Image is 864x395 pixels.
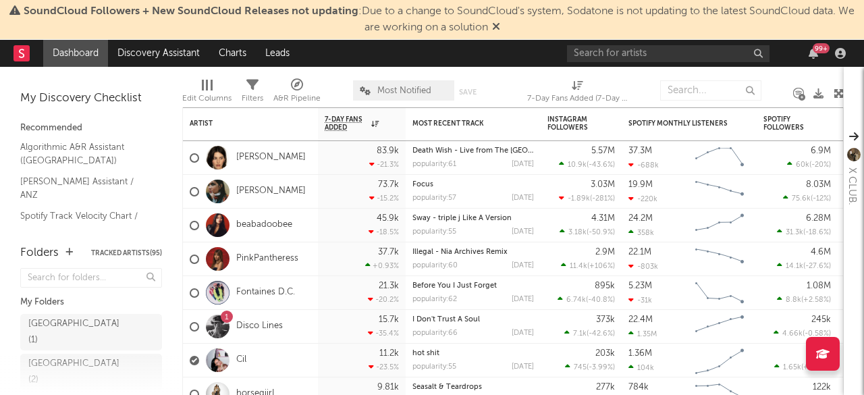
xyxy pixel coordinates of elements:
a: PinkPantheress [236,253,298,265]
div: ( ) [787,160,831,169]
div: Spotify Followers [763,115,811,132]
div: -220k [628,194,657,203]
input: Search for artists [567,45,769,62]
div: 37.3M [628,147,652,155]
a: Spotify Track Velocity Chart / AU [20,209,148,236]
div: Artist [190,120,291,128]
span: Dismiss [492,22,500,33]
span: +2.58 % [803,296,829,304]
div: 895k [595,282,615,290]
div: 73.7k [378,180,399,189]
div: [DATE] [512,161,534,168]
svg: Chart title [689,310,750,344]
div: Edit Columns [182,74,232,113]
a: Before You I Just Forget [412,282,497,290]
a: Algorithmic A&R Assistant ([GEOGRAPHIC_DATA]) [20,140,148,167]
div: 277k [596,383,615,392]
svg: Chart title [689,242,750,276]
button: Save [459,88,477,96]
div: 358k [628,228,654,237]
div: 19.9M [628,180,653,189]
input: Search for folders... [20,268,162,288]
a: beabadoobee [236,219,292,231]
div: 2.9M [595,248,615,257]
div: 5.23M [628,282,652,290]
div: 1.35M [628,330,657,338]
button: 99+ [809,48,818,59]
div: 1.36M [628,349,652,358]
div: ( ) [558,295,615,304]
span: -281 % [592,195,613,203]
div: 99 + [813,43,830,53]
span: Most Notified [377,86,431,95]
div: ( ) [564,329,615,338]
div: -803k [628,262,658,271]
a: Charts [209,40,256,67]
div: -18.5 % [369,228,399,236]
div: 45.9k [377,214,399,223]
svg: Chart title [689,209,750,242]
div: 122k [813,383,831,392]
div: 4.6M [811,248,831,257]
div: 11.2k [379,349,399,358]
span: 10.9k [568,161,587,169]
span: 8.8k [786,296,801,304]
span: +106 % [589,263,613,270]
div: Recommended [20,120,162,136]
div: [DATE] [512,363,534,371]
div: 37.7k [378,248,399,257]
div: ( ) [783,194,831,203]
div: [DATE] [512,296,534,303]
span: 745 [574,364,587,371]
svg: Chart title [689,141,750,175]
div: 83.9k [377,147,399,155]
div: popularity: 55 [412,363,456,371]
div: -23.5 % [369,363,399,371]
span: -1.89k [568,195,590,203]
div: ( ) [560,228,615,236]
div: 6.28M [806,214,831,223]
span: -18.6 % [805,229,829,236]
div: 7-Day Fans Added (7-Day Fans Added) [527,74,628,113]
div: 7-Day Fans Added (7-Day Fans Added) [527,90,628,107]
span: -0.58 % [805,330,829,338]
div: Edit Columns [182,90,232,107]
a: Focus [412,181,433,188]
div: -20.2 % [368,295,399,304]
div: I Don't Trust A Soul [412,316,534,323]
span: -27.6 % [805,263,829,270]
div: A&R Pipeline [273,90,321,107]
span: -50.9 % [589,229,613,236]
div: Death Wish - Live from The O2 Arena [412,147,534,155]
div: 24.2M [628,214,653,223]
div: Most Recent Track [412,120,514,128]
a: Fontaines D.C. [236,287,295,298]
div: A&R Pipeline [273,74,321,113]
span: -3.99 % [589,364,613,371]
div: -15.2 % [369,194,399,203]
div: 203k [595,349,615,358]
div: ( ) [777,261,831,270]
div: 9.81k [377,383,399,392]
span: 7-Day Fans Added [325,115,368,132]
div: 6.9M [811,147,831,155]
div: -688k [628,161,659,169]
span: 3.18k [568,229,587,236]
span: +3.45 % [803,364,829,371]
div: ( ) [774,363,831,371]
div: 8.03M [806,180,831,189]
div: 3.03M [591,180,615,189]
a: [GEOGRAPHIC_DATA](1) [20,314,162,350]
span: 75.6k [792,195,811,203]
div: popularity: 61 [412,161,456,168]
div: popularity: 66 [412,330,458,337]
div: [GEOGRAPHIC_DATA] ( 1 ) [28,316,124,348]
div: popularity: 60 [412,262,458,269]
div: 373k [596,315,615,324]
span: 11.4k [570,263,587,270]
div: 4.31M [591,214,615,223]
span: 7.1k [573,330,587,338]
a: Death Wish - Live from The [GEOGRAPHIC_DATA] [412,147,587,155]
div: [DATE] [512,262,534,269]
div: -35.4 % [368,329,399,338]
